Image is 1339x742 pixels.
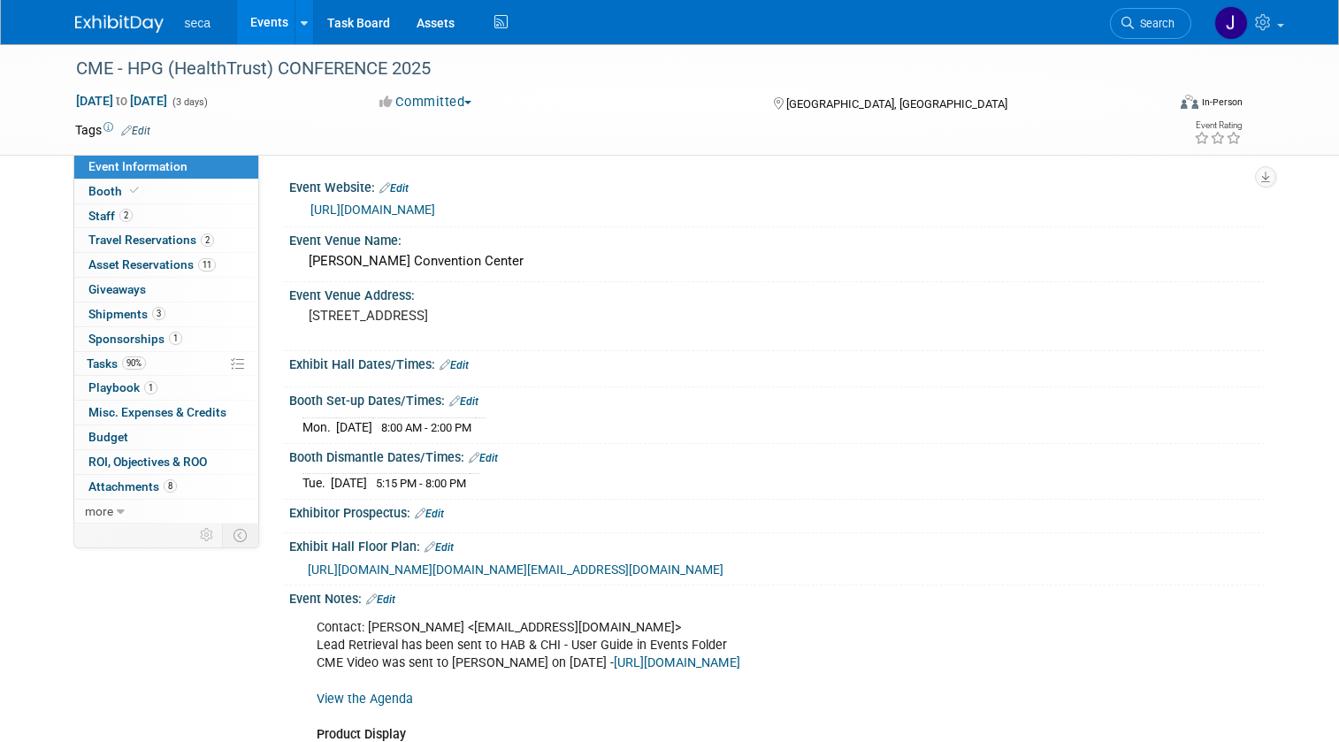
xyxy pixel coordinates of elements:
[88,233,214,247] span: Travel Reservations
[171,96,208,108] span: (3 days)
[74,450,258,474] a: ROI, Objectives & ROO
[440,359,469,371] a: Edit
[289,174,1265,197] div: Event Website:
[74,425,258,449] a: Budget
[310,203,435,217] a: [URL][DOMAIN_NAME]
[121,125,150,137] a: Edit
[74,180,258,203] a: Booth
[289,387,1265,410] div: Booth Set-up Dates/Times:
[88,405,226,419] span: Misc. Expenses & Credits
[88,209,133,223] span: Staff
[425,541,454,554] a: Edit
[192,524,223,547] td: Personalize Event Tab Strip
[75,93,168,109] span: [DATE] [DATE]
[201,233,214,247] span: 2
[70,53,1144,85] div: CME - HPG (HealthTrust) CONFERENCE 2025
[786,97,1007,111] span: [GEOGRAPHIC_DATA], [GEOGRAPHIC_DATA]
[88,430,128,444] span: Budget
[336,417,372,436] td: [DATE]
[1201,96,1243,109] div: In-Person
[74,401,258,425] a: Misc. Expenses & Credits
[222,524,258,547] td: Toggle Event Tabs
[74,302,258,326] a: Shipments3
[169,332,182,345] span: 1
[74,500,258,524] a: more
[74,327,258,351] a: Sponsorships1
[88,332,182,346] span: Sponsorships
[449,395,478,408] a: Edit
[289,227,1265,249] div: Event Venue Name:
[289,351,1265,374] div: Exhibit Hall Dates/Times:
[302,417,336,436] td: Mon.
[198,258,216,272] span: 11
[614,655,740,670] a: [URL][DOMAIN_NAME]
[88,455,207,469] span: ROI, Objectives & ROO
[74,228,258,252] a: Travel Reservations2
[415,508,444,520] a: Edit
[74,376,258,400] a: Playbook1
[379,182,409,195] a: Edit
[309,308,677,324] pre: [STREET_ADDRESS]
[302,474,331,493] td: Tue.
[122,356,146,370] span: 90%
[88,184,142,198] span: Booth
[85,504,113,518] span: more
[317,692,413,707] a: View the Agenda
[74,253,258,277] a: Asset Reservations11
[317,727,406,742] b: Product Display
[381,421,471,434] span: 8:00 AM - 2:00 PM
[308,562,723,577] a: [URL][DOMAIN_NAME][DOMAIN_NAME][EMAIL_ADDRESS][DOMAIN_NAME]
[289,500,1265,523] div: Exhibitor Prospectus:
[74,155,258,179] a: Event Information
[74,352,258,376] a: Tasks90%
[88,282,146,296] span: Giveaways
[152,307,165,320] span: 3
[289,444,1265,467] div: Booth Dismantle Dates/Times:
[373,93,478,111] button: Committed
[1070,92,1243,119] div: Event Format
[113,94,130,108] span: to
[144,381,157,394] span: 1
[87,356,146,371] span: Tasks
[75,15,164,33] img: ExhibitDay
[1134,17,1174,30] span: Search
[331,474,367,493] td: [DATE]
[75,121,150,139] td: Tags
[74,278,258,302] a: Giveaways
[1214,6,1248,40] img: Jose Gregory
[88,380,157,394] span: Playbook
[1181,95,1198,109] img: Format-Inperson.png
[88,159,187,173] span: Event Information
[88,257,216,272] span: Asset Reservations
[130,186,139,195] i: Booth reservation complete
[74,204,258,228] a: Staff2
[289,533,1265,556] div: Exhibit Hall Floor Plan:
[469,452,498,464] a: Edit
[1110,8,1191,39] a: Search
[376,477,466,490] span: 5:15 PM - 8:00 PM
[366,593,395,606] a: Edit
[74,475,258,499] a: Attachments8
[88,479,177,493] span: Attachments
[164,479,177,493] span: 8
[289,282,1265,304] div: Event Venue Address:
[88,307,165,321] span: Shipments
[185,16,211,30] span: seca
[1194,121,1242,130] div: Event Rating
[289,585,1265,608] div: Event Notes:
[119,209,133,222] span: 2
[302,248,1251,275] div: [PERSON_NAME] Convention Center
